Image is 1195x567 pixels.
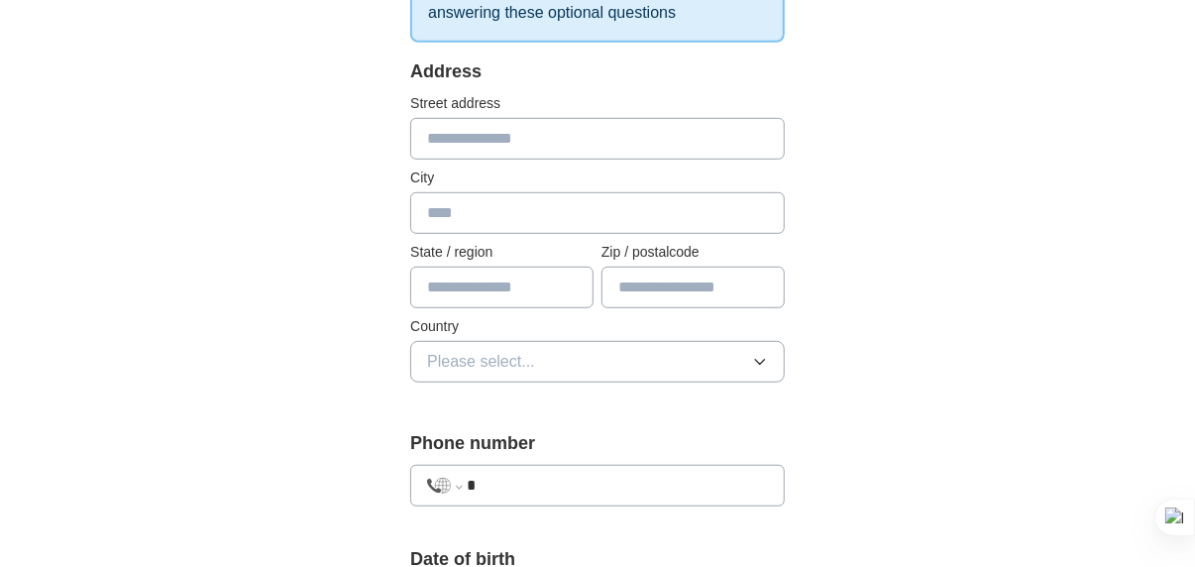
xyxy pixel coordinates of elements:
[410,168,785,188] label: City
[410,93,785,114] label: Street address
[410,316,785,337] label: Country
[410,430,785,457] label: Phone number
[410,341,785,383] button: Please select...
[410,58,785,85] div: Address
[427,350,535,374] span: Please select...
[601,242,785,263] label: Zip / postalcode
[410,242,594,263] label: State / region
